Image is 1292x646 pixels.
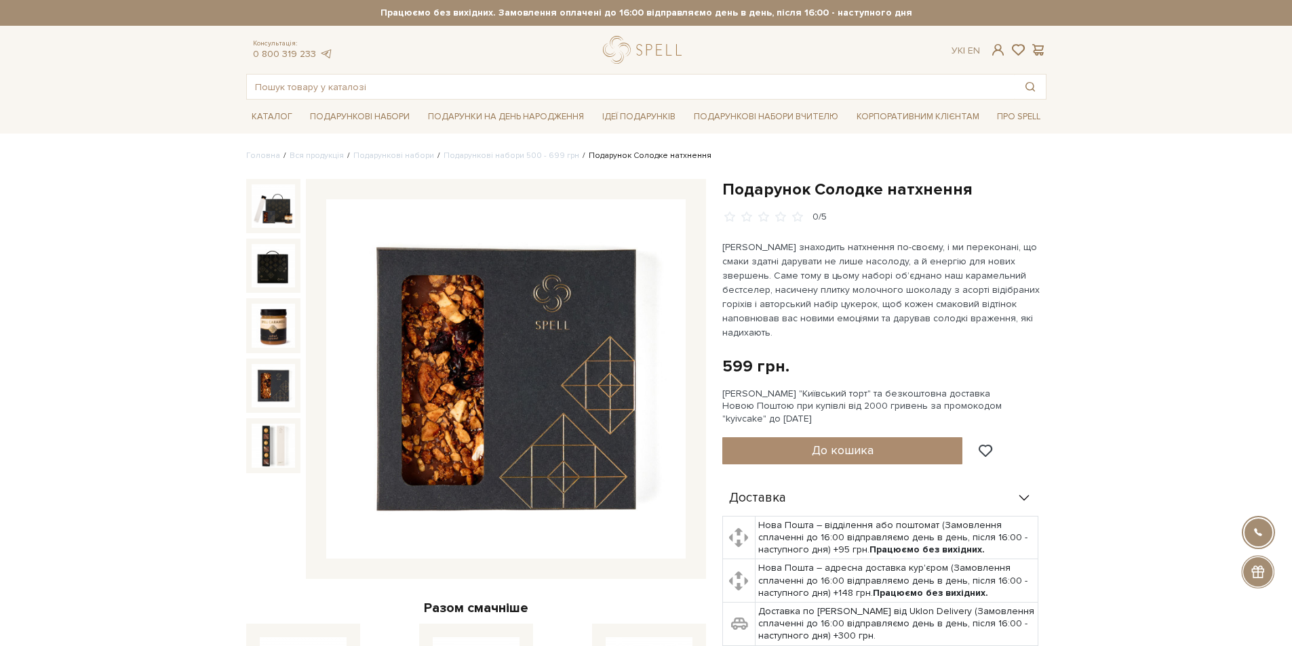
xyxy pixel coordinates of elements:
button: Пошук товару у каталозі [1015,75,1046,99]
b: Працюємо без вихідних. [869,544,985,555]
a: logo [603,36,688,64]
img: Подарунок Солодке натхнення [252,304,295,347]
div: 0/5 [813,211,827,224]
p: [PERSON_NAME] знаходить натхнення по-своєму, і ми переконані, що смаки здатні дарувати не лише на... [722,240,1040,340]
a: Подарункові набори [305,106,415,127]
td: Доставка по [PERSON_NAME] від Uklon Delivery (Замовлення сплаченні до 16:00 відправляємо день в д... [756,603,1038,646]
a: Про Spell [992,106,1046,127]
strong: Працюємо без вихідних. Замовлення оплачені до 16:00 відправляємо день в день, після 16:00 - насту... [246,7,1046,19]
span: Консультація: [253,39,333,48]
span: Доставка [729,492,786,504]
a: Каталог [246,106,298,127]
input: Пошук товару у каталозі [247,75,1015,99]
a: 0 800 319 233 [253,48,316,60]
img: Подарунок Солодке натхнення [252,184,295,228]
img: Подарунок Солодке натхнення [252,364,295,407]
span: | [963,45,965,56]
a: Корпоративним клієнтам [851,106,985,127]
div: [PERSON_NAME] "Київський торт" та безкоштовна доставка Новою Поштою при купівлі від 2000 гривень ... [722,388,1046,425]
div: Ук [952,45,980,57]
img: Подарунок Солодке натхнення [326,199,686,559]
a: Подарункові набори 500 - 699 грн [444,150,579,161]
td: Нова Пошта – відділення або поштомат (Замовлення сплаченні до 16:00 відправляємо день в день, піс... [756,516,1038,559]
b: Працюємо без вихідних. [873,587,988,599]
button: До кошика [722,437,963,464]
a: Подарункові набори Вчителю [688,105,844,128]
a: En [968,45,980,56]
a: Подарункові набори [353,150,434,161]
a: Ідеї подарунків [597,106,681,127]
div: Разом смачніше [246,599,706,617]
td: Нова Пошта – адресна доставка кур'єром (Замовлення сплаченні до 16:00 відправляємо день в день, п... [756,559,1038,603]
h1: Подарунок Солодке натхнення [722,179,1046,200]
li: Подарунок Солодке натхнення [579,150,711,162]
img: Подарунок Солодке натхнення [252,244,295,287]
a: telegram [319,48,333,60]
a: Подарунки на День народження [423,106,589,127]
a: Головна [246,150,280,161]
span: До кошика [812,443,874,458]
img: Подарунок Солодке натхнення [252,424,295,467]
div: 599 грн. [722,356,789,377]
a: Вся продукція [290,150,344,161]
